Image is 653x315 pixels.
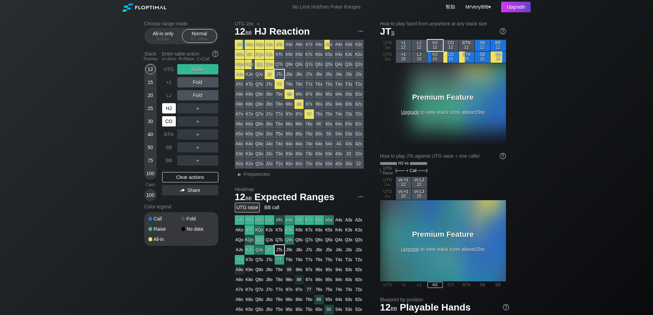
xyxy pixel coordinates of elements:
[344,149,354,159] div: 33
[245,139,254,149] div: K4o
[354,129,364,139] div: 52s
[354,139,364,149] div: 42s
[144,21,218,26] h2: Choose range mode
[148,216,181,221] div: Call
[235,80,244,89] div: ATo
[314,139,324,149] div: 64o
[275,50,284,59] div: KTs
[255,225,264,235] div: KQs
[344,99,354,109] div: 83s
[294,139,304,149] div: 84o
[149,36,178,41] div: 5 – 12
[265,70,274,79] div: JJ
[255,119,264,129] div: Q6o
[255,70,264,79] div: QJo
[235,109,244,119] div: A7o
[285,129,294,139] div: 95o
[304,109,314,119] div: 77
[294,60,304,69] div: Q8s
[145,168,156,179] div: 100
[383,166,393,175] span: UTG Raise
[245,80,254,89] div: KTo
[354,50,364,59] div: K2s
[465,4,489,10] span: MrVery888
[324,215,334,225] div: A5s
[162,155,176,166] div: BB
[344,215,354,225] div: A3s
[162,103,176,113] div: HJ
[235,186,364,192] h2: Heatmap
[491,40,506,51] div: BB 12
[499,152,507,160] img: help.32db89a4.svg
[344,159,354,169] div: 32o
[406,168,417,173] span: + Call
[145,129,156,140] div: 40
[177,64,218,74] div: Raise
[354,60,364,69] div: Q2s
[144,201,218,212] div: Color legend
[245,119,254,129] div: K6o
[354,99,364,109] div: 82s
[181,216,214,221] div: Fold
[234,21,255,27] span: UTG 2
[235,50,244,59] div: AKo
[177,142,218,153] div: ＋
[294,89,304,99] div: 98s
[314,129,324,139] div: 65o
[148,237,181,242] div: All-in
[314,40,324,49] div: A6s
[245,159,254,169] div: K2o
[162,64,176,74] div: UTG
[391,28,394,36] span: s
[324,119,334,129] div: 65s
[265,99,274,109] div: J8o
[285,40,294,49] div: A9s
[314,80,324,89] div: T6s
[354,89,364,99] div: 92s
[255,80,264,89] div: QTo
[304,50,314,59] div: K7s
[145,103,156,113] div: 25
[354,80,364,89] div: T2s
[464,3,492,11] div: ▾
[142,182,159,187] div: Cash
[334,70,344,79] div: J4s
[162,172,218,182] div: Clear actions
[324,129,334,139] div: 55
[275,215,284,225] div: ATs
[304,225,314,235] div: K7s
[275,139,284,149] div: T4o
[314,50,324,59] div: K6s
[324,70,334,79] div: J5s
[285,50,294,59] div: K9s
[285,119,294,129] div: 96o
[255,40,264,49] div: AQs
[480,109,485,115] span: bb
[245,28,252,36] span: bb
[344,129,354,139] div: 53s
[245,194,252,202] span: bb
[459,51,474,63] div: BTN 15
[162,90,176,100] div: LJ
[314,109,324,119] div: 76s
[235,40,244,49] div: AA
[235,149,244,159] div: A3o
[334,40,344,49] div: A4s
[265,149,274,159] div: J3o
[314,60,324,69] div: Q6s
[122,3,166,12] img: Floptimal logo
[294,129,304,139] div: 85o
[459,40,474,51] div: BTN 12
[294,215,304,225] div: A8s
[180,189,185,192] img: share.864f2f62.svg
[357,27,364,35] img: ellipsis.fd386fe8.svg
[145,64,156,74] div: 12
[344,70,354,79] div: J3s
[147,29,179,43] div: All-in only
[245,99,254,109] div: K8o
[344,119,354,129] div: 63s
[304,159,314,169] div: 72o
[334,149,344,159] div: 43o
[145,116,156,126] div: 30
[354,109,364,119] div: 72s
